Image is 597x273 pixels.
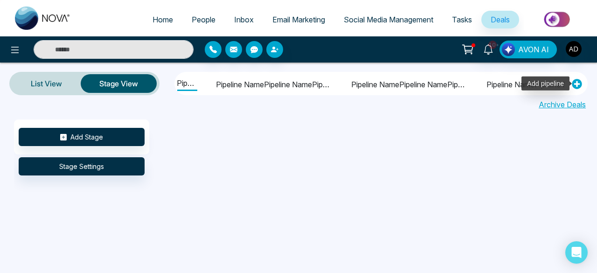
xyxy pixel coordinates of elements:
[153,15,173,24] span: Home
[344,15,433,24] span: Social Media Management
[12,72,81,95] a: List View
[143,11,182,28] a: Home
[19,128,145,146] button: Add Stage
[443,11,481,28] a: Tasks
[234,15,254,24] span: Inbox
[19,157,145,175] button: Stage Settings
[216,75,333,91] li: Pipeline NamePipeline NamePipeline NamePipeline Na
[500,41,557,58] button: AVON AI
[524,9,591,30] img: Market-place.gif
[182,11,225,28] a: People
[15,7,71,30] img: Nova CRM Logo
[263,11,334,28] a: Email Marketing
[502,43,515,56] img: Lead Flow
[351,75,468,91] li: Pipeline NamePipeline NamePipeline NamePipeline Na
[272,15,325,24] span: Email Marketing
[477,41,500,57] a: 10+
[225,11,263,28] a: Inbox
[81,74,157,93] button: Stage View
[539,99,586,110] a: Archive Deals
[192,15,215,24] span: People
[491,15,510,24] span: Deals
[481,11,519,28] a: Deals
[488,41,497,49] span: 10+
[452,15,472,24] span: Tasks
[518,44,549,55] span: AVON AI
[565,241,588,264] div: Open Intercom Messenger
[334,11,443,28] a: Social Media Management
[566,41,582,57] img: User Avatar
